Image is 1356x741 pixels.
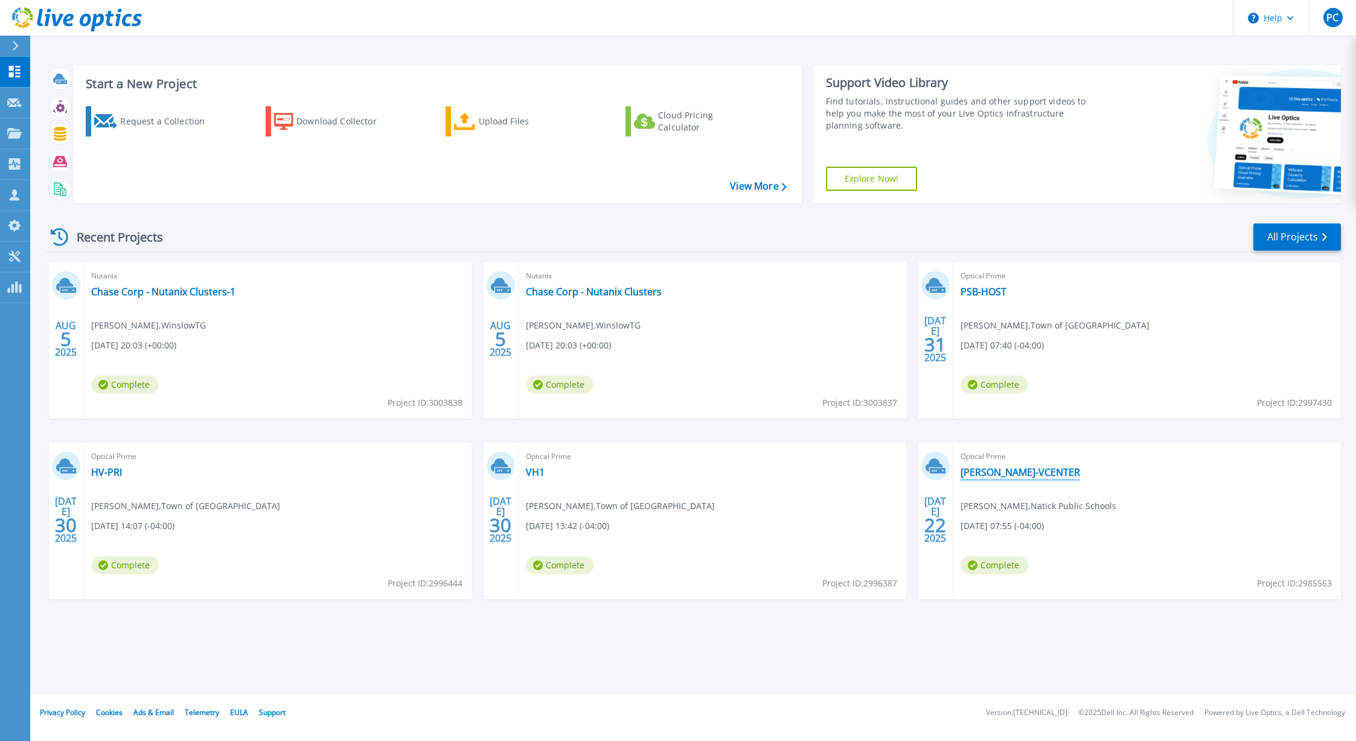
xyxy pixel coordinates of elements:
span: [PERSON_NAME] , Town of [GEOGRAPHIC_DATA] [961,319,1150,332]
span: Optical Prime [91,450,464,463]
span: [PERSON_NAME] , WinslowTG [91,319,206,332]
span: Nutanix [91,269,464,283]
a: Download Collector [266,106,400,136]
span: 31 [924,339,946,350]
a: View More [730,181,786,192]
div: AUG 2025 [489,317,512,361]
span: Complete [91,376,159,394]
div: Cloud Pricing Calculator [658,109,755,133]
a: [PERSON_NAME]-VCENTER [961,466,1080,478]
span: Project ID: 2996387 [822,577,897,590]
a: Privacy Policy [40,707,85,717]
div: Support Video Library [826,75,1097,91]
span: 22 [924,520,946,530]
span: Complete [91,556,159,574]
span: Optical Prime [526,450,899,463]
a: Chase Corp - Nutanix Clusters [526,286,662,298]
li: Version: [TECHNICAL_ID] [986,709,1067,717]
a: EULA [230,707,248,717]
span: Project ID: 3003837 [822,396,897,409]
span: Complete [526,556,593,574]
span: Project ID: 2996444 [388,577,462,590]
span: PC [1326,13,1338,22]
div: [DATE] 2025 [489,498,512,542]
span: 30 [490,520,511,530]
span: [DATE] 20:03 (+00:00) [526,339,611,352]
a: Ads & Email [133,707,174,717]
a: HV-PRI [91,466,122,478]
span: [DATE] 07:40 (-04:00) [961,339,1044,352]
span: [DATE] 13:42 (-04:00) [526,519,609,533]
span: Complete [526,376,593,394]
span: Project ID: 2985563 [1257,577,1332,590]
span: [DATE] 14:07 (-04:00) [91,519,174,533]
span: 5 [495,334,506,344]
span: 5 [60,334,71,344]
span: 30 [55,520,77,530]
span: [PERSON_NAME] , Natick Public Schools [961,499,1116,513]
a: Request a Collection [86,106,220,136]
a: Chase Corp - Nutanix Clusters-1 [91,286,235,298]
span: Complete [961,376,1028,394]
div: Recent Projects [46,222,179,252]
span: Project ID: 3003838 [388,396,462,409]
a: Cloud Pricing Calculator [625,106,760,136]
h3: Start a New Project [86,77,786,91]
div: Request a Collection [120,109,217,133]
span: [PERSON_NAME] , Town of [GEOGRAPHIC_DATA] [526,499,715,513]
div: [DATE] 2025 [924,317,947,361]
a: Support [259,707,286,717]
a: Telemetry [185,707,219,717]
span: [DATE] 20:03 (+00:00) [91,339,176,352]
div: [DATE] 2025 [924,498,947,542]
li: © 2025 Dell Inc. All Rights Reserved [1078,709,1194,717]
span: Project ID: 2997430 [1257,396,1332,409]
div: Find tutorials, instructional guides and other support videos to help you make the most of your L... [826,95,1097,132]
a: Explore Now! [826,167,918,191]
a: Upload Files [446,106,580,136]
div: [DATE] 2025 [54,498,77,542]
span: [DATE] 07:55 (-04:00) [961,519,1044,533]
a: VH1 [526,466,545,478]
a: PSB-HOST [961,286,1006,298]
span: [PERSON_NAME] , Town of [GEOGRAPHIC_DATA] [91,499,280,513]
div: Download Collector [296,109,393,133]
li: Powered by Live Optics, a Dell Technology [1204,709,1345,717]
span: Complete [961,556,1028,574]
div: AUG 2025 [54,317,77,361]
div: Upload Files [479,109,575,133]
span: Optical Prime [961,450,1334,463]
a: Cookies [96,707,123,717]
span: Nutanix [526,269,899,283]
span: Optical Prime [961,269,1334,283]
a: All Projects [1253,223,1341,251]
span: [PERSON_NAME] , WinslowTG [526,319,641,332]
